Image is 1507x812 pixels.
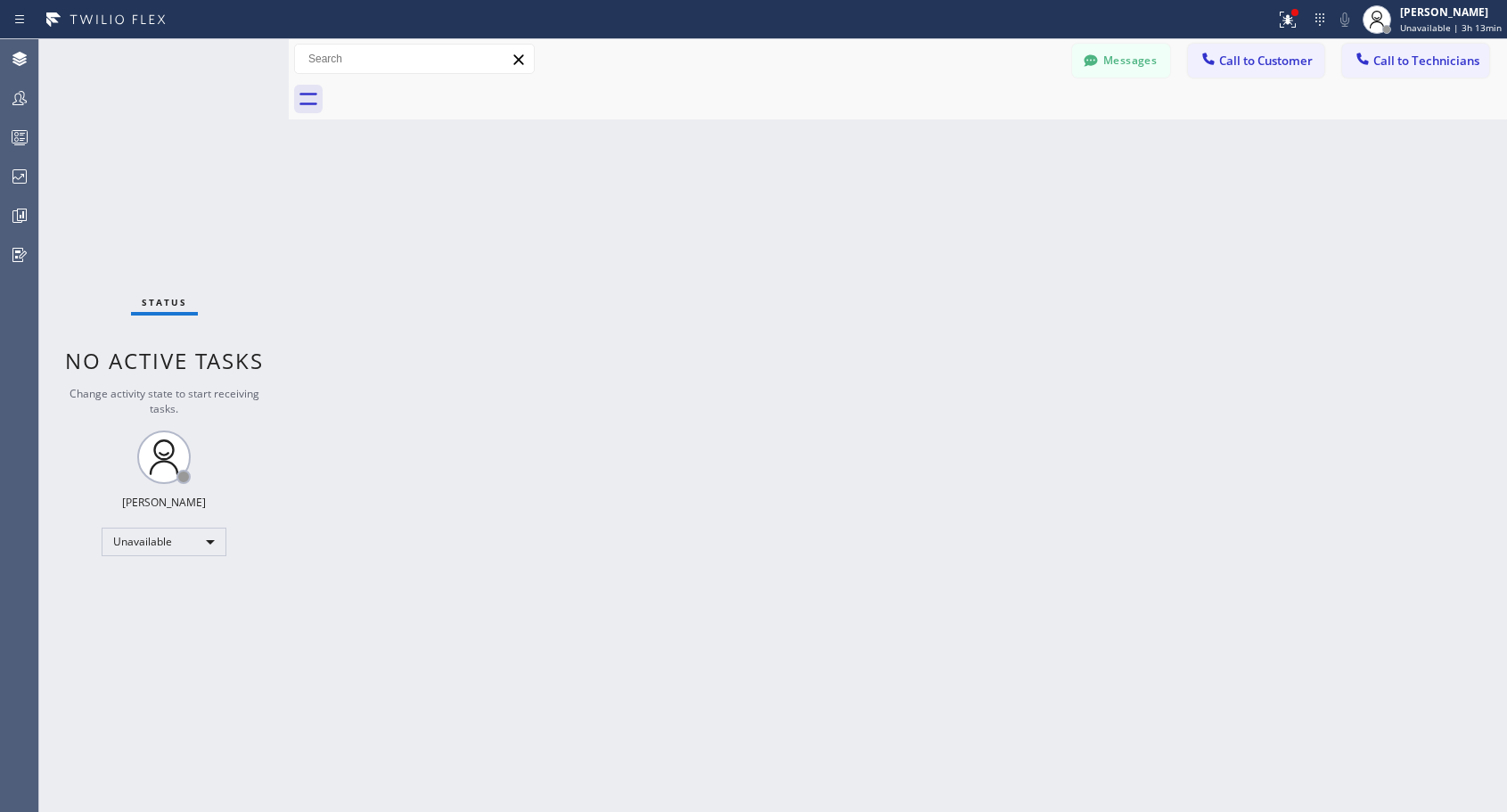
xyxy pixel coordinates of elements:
[1342,44,1489,78] button: Call to Technicians
[102,528,226,556] div: Unavailable
[122,495,206,510] div: [PERSON_NAME]
[65,346,264,375] span: No active tasks
[1188,44,1324,78] button: Call to Customer
[1332,7,1357,32] button: Mute
[295,45,534,73] input: Search
[70,386,259,416] span: Change activity state to start receiving tasks.
[142,296,187,308] span: Status
[1400,4,1502,20] div: [PERSON_NAME]
[1219,53,1313,69] span: Call to Customer
[1072,44,1170,78] button: Messages
[1400,21,1502,34] span: Unavailable | 3h 13min
[1373,53,1479,69] span: Call to Technicians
